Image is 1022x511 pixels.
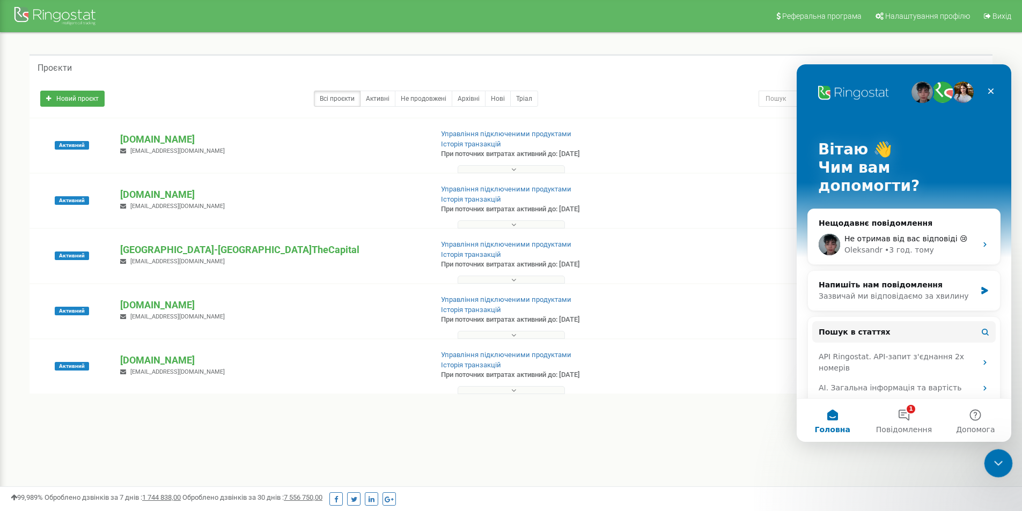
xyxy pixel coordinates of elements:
[441,149,664,159] p: При поточних витратах активний до: [DATE]
[55,141,89,150] span: Активний
[360,91,395,107] a: Активні
[441,195,501,203] a: Історія транзакцій
[130,258,225,265] span: [EMAIL_ADDRESS][DOMAIN_NAME]
[284,493,322,501] u: 7 556 750,00
[510,91,538,107] a: Тріал
[441,140,501,148] a: Історія транзакцій
[182,493,322,501] span: Оброблено дзвінків за 30 днів :
[55,362,89,371] span: Активний
[441,250,501,258] a: Історія транзакцій
[142,493,181,501] u: 1 744 838,00
[45,493,181,501] span: Оброблено дзвінків за 7 днів :
[120,132,423,146] p: [DOMAIN_NAME]
[441,361,501,369] a: Історія транзакцій
[441,315,664,325] p: При поточних витратах активний до: [DATE]
[120,353,423,367] p: [DOMAIN_NAME]
[441,370,664,380] p: При поточних витратах активний до: [DATE]
[485,91,511,107] a: Нові
[55,251,89,260] span: Активний
[441,240,571,248] a: Управління підключеними продуктами
[314,91,361,107] a: Всі проєкти
[441,295,571,303] a: Управління підключеними продуктами
[797,64,1011,442] iframe: Intercom live chat
[984,449,1013,478] iframe: Intercom live chat
[885,12,970,20] span: Налаштування профілю
[441,351,571,359] a: Управління підключеними продуктами
[441,204,664,214] p: При поточних витратах активний до: [DATE]
[120,243,423,257] p: [GEOGRAPHIC_DATA]-[GEOGRAPHIC_DATA]TheCapital
[11,493,43,501] span: 99,989%
[130,203,225,210] span: [EMAIL_ADDRESS][DOMAIN_NAME]
[441,130,571,138] a: Управління підключеними продуктами
[441,185,571,193] a: Управління підключеними продуктами
[55,307,89,315] span: Активний
[55,196,89,205] span: Активний
[441,260,664,270] p: При поточних витратах активний до: [DATE]
[120,188,423,202] p: [DOMAIN_NAME]
[782,12,862,20] span: Реферальна програма
[40,91,105,107] a: Новий проєкт
[452,91,486,107] a: Архівні
[395,91,452,107] a: Не продовжені
[759,91,933,107] input: Пошук
[441,306,501,314] a: Історія транзакцій
[992,12,1011,20] span: Вихід
[38,63,72,73] h5: Проєкти
[130,368,225,375] span: [EMAIL_ADDRESS][DOMAIN_NAME]
[130,147,225,154] span: [EMAIL_ADDRESS][DOMAIN_NAME]
[130,313,225,320] span: [EMAIL_ADDRESS][DOMAIN_NAME]
[120,298,423,312] p: [DOMAIN_NAME]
